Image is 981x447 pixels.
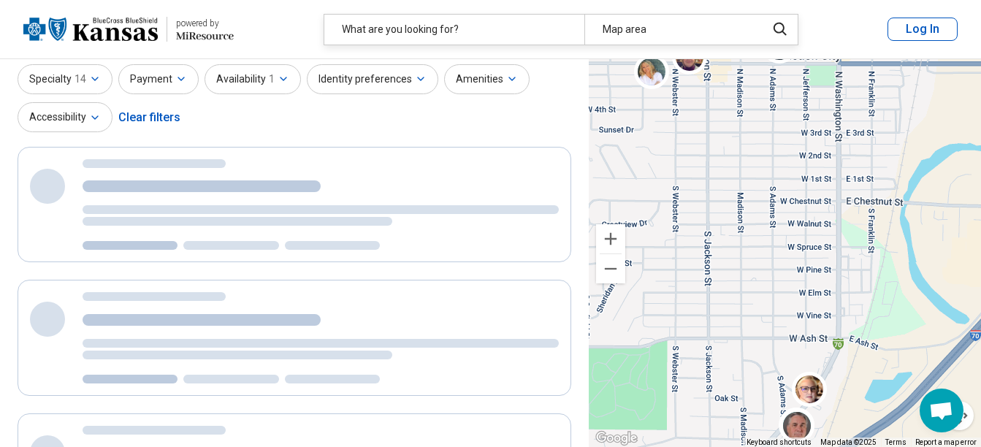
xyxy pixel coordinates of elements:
button: Payment [118,64,199,94]
button: Zoom in [596,224,625,253]
span: 14 [75,72,86,87]
button: Identity preferences [307,64,438,94]
div: powered by [176,17,234,30]
a: Terms (opens in new tab) [885,438,906,446]
div: Map area [584,15,757,45]
button: Log In [888,18,958,41]
button: Availability1 [205,64,301,94]
button: Zoom out [596,254,625,283]
a: Blue Cross Blue Shield Kansaspowered by [23,12,234,47]
div: Open chat [920,389,963,432]
div: Clear filters [118,100,180,135]
button: Specialty14 [18,64,112,94]
div: What are you looking for? [324,15,584,45]
span: 1 [269,72,275,87]
span: Map data ©2025 [820,438,877,446]
img: Blue Cross Blue Shield Kansas [23,12,158,47]
button: Amenities [444,64,530,94]
a: Report a map error [915,438,977,446]
button: Accessibility [18,102,112,132]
